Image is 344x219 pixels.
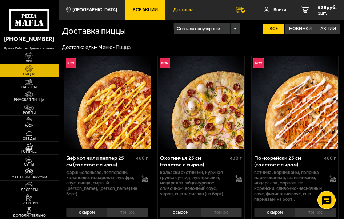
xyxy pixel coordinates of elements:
h1: Доставка пиццы [62,27,173,35]
li: тонкое [295,208,336,217]
img: Новинка [66,58,76,68]
div: По-корейски 25 см (толстое с сыром) [254,155,322,168]
p: ветчина, корнишоны, паприка маринованная, шампиньоны, моцарелла, морковь по-корейски, сливочно-че... [254,170,326,202]
li: тонкое [201,208,242,217]
img: Охотничья 25 см (толстое с сыром) [158,56,244,149]
span: [GEOGRAPHIC_DATA] [72,8,117,12]
span: 1 шт. [318,11,337,15]
span: Сначала популярные [177,22,220,35]
li: с сыром [66,208,107,217]
div: Пицца [116,44,131,51]
li: тонкое [107,208,148,217]
span: Все Акции [133,8,158,12]
img: Биф хот чили пеппер 25 см (толстое с сыром) [64,56,151,149]
li: с сыром [160,208,201,217]
a: Меню- [98,44,115,50]
span: 629 руб. [318,5,337,10]
a: НовинкаПо-корейски 25 см (толстое с сыром) [252,56,338,149]
label: Новинки [285,24,316,34]
div: Биф хот чили пеппер 25 см (толстое с сыром) [66,155,134,168]
a: Доставка еды- [62,44,97,50]
li: с сыром [254,208,295,217]
span: 430 г [230,155,242,161]
img: Новинка [253,58,264,68]
p: фарш болоньезе, пепперони, халапеньо, моцарелла, лук фри, соус-пицца, сырный [PERSON_NAME], [PERS... [66,170,138,197]
span: Доставка [173,8,194,12]
label: Акции [316,24,340,34]
div: Охотничья 25 см (толстое с сыром) [160,155,228,168]
a: НовинкаБиф хот чили пеппер 25 см (толстое с сыром) [64,56,151,149]
img: Новинка [160,58,170,68]
span: Войти [273,8,286,12]
span: 480 г [324,155,336,161]
a: НовинкаОхотничья 25 см (толстое с сыром) [158,56,244,149]
span: 480 г [136,155,148,161]
img: По-корейски 25 см (толстое с сыром) [252,56,338,149]
label: Все [263,24,284,34]
p: колбаски охотничьи, куриная грудка су-вид, лук красный, моцарелла, яйцо куриное, сливочно-чесночн... [160,170,232,197]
